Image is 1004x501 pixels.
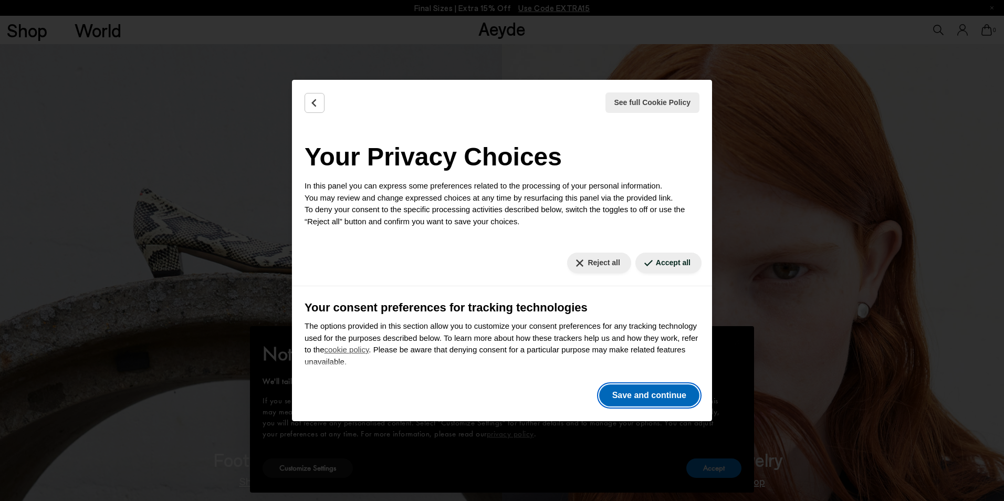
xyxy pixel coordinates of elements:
[305,320,699,368] p: The options provided in this section allow you to customize your consent preferences for any trac...
[605,92,700,113] button: See full Cookie Policy
[614,97,691,108] span: See full Cookie Policy
[305,180,699,227] p: In this panel you can express some preferences related to the processing of your personal informa...
[567,253,631,273] button: Reject all
[599,384,699,406] button: Save and continue
[305,299,699,316] h3: Your consent preferences for tracking technologies
[635,253,702,273] button: Accept all
[325,345,369,354] a: cookie policy - link opens in a new tab
[305,138,699,176] h2: Your Privacy Choices
[305,93,325,113] button: Back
